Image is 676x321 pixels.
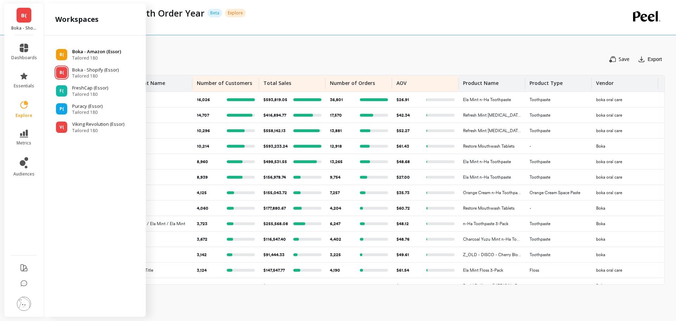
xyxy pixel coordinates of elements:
p: 36,801 [330,97,343,103]
p: Viking Revolution (Essor) [72,121,124,128]
p: Toothpaste [530,128,550,134]
span: Tailored 180 [72,73,119,79]
span: explore [15,113,32,118]
p: Toothpaste [530,236,550,242]
span: essentials [14,83,34,89]
p: Orange Cream n-Ha Toothpaste [463,190,521,196]
p: $593,819.05 [263,97,287,103]
p: $498,531.55 [263,159,287,165]
span: Tailored 180 [72,92,108,97]
p: 6,247 [330,221,340,227]
span: Tailored 180 [72,55,121,61]
p: Restore Mouthwash Tablets [463,205,514,211]
p: Product Type [530,75,563,87]
p: Puracy (Essor) [72,103,102,110]
p: 3,124 [197,267,207,273]
p: boka oral care [596,128,624,134]
p: Rapid Radiance [MEDICAL_DATA] Kit [463,283,521,289]
p: 4,204 [330,205,341,211]
p: AOV [396,75,407,87]
span: dashboards [11,55,37,61]
p: 10,214 [197,143,209,149]
p: Boka [596,283,607,289]
p: Boka - Amazon (Essor) [72,48,121,55]
p: boka [596,252,607,258]
p: n-Ha Toothpaste 3-Pack [463,221,508,227]
p: 2,530 [197,283,208,289]
p: boka oral care [596,190,624,196]
p: 12,918 [330,143,342,149]
p: $416,894.77 [263,112,286,118]
p: $60.72 [396,205,410,211]
p: $42.34 [396,112,410,118]
p: 3,672 [197,236,207,242]
p: $61.43 [396,143,409,149]
p: 17,570 [330,112,342,118]
p: $48.68 [396,159,410,165]
span: B( [60,52,64,57]
img: profile picture [17,297,31,311]
p: Toothpaste [530,97,550,103]
p: Total Sales [263,75,291,87]
p: boka oral care [596,112,624,118]
p: 9,754 [330,174,340,180]
p: $48.76 [396,236,409,242]
p: Ela Mint n-Ha Toothpaste [463,174,511,180]
span: metrics [17,140,31,146]
p: 8,960 [197,159,208,165]
p: Boka [596,221,607,227]
span: P( [60,106,64,112]
p: $593,233.24 [263,143,288,149]
span: B( [21,11,27,19]
p: Boka [596,143,607,149]
p: 13,881 [330,128,342,134]
span: V( [60,124,64,130]
p: - [530,143,531,149]
p: - [530,283,531,289]
p: 13,265 [330,159,343,165]
span: Tailored 180 [72,110,102,115]
span: Tailored 180 [72,128,124,134]
p: $48.12 [396,221,409,227]
p: Toothpaste [530,252,550,258]
p: 4,190 [330,267,340,273]
p: Z_OLD - DISCO - Cherry Blossom Cream Limited Edition [MEDICAL_DATA] n-Ha Toothpaste [463,252,521,258]
p: $61.54 [396,267,409,273]
p: Explore [225,9,246,17]
p: 2,624 [330,283,341,289]
span: Save [619,56,630,62]
p: Boka - Shopify (Essor) [11,25,37,31]
p: Orange Cream Space Paste [530,190,580,196]
p: Ela Mint n-Ha Toothpaste [463,97,511,103]
p: 3,142 [197,252,207,258]
p: Restore Mouthwash Tablets [463,143,514,149]
p: Number of Orders [330,75,375,87]
p: $116,547.40 [263,236,286,242]
p: Refresh Mint [MEDICAL_DATA]* n-Ha Toothpaste [463,112,521,118]
button: Save [606,54,633,65]
p: boka [596,236,607,242]
p: Toothpaste [530,112,550,118]
p: 4,402 [330,236,341,242]
p: 8,939 [197,174,208,180]
span: audiences [13,171,35,177]
p: $26.91 [396,97,409,103]
p: Ela Mint Floss 3-Pack [463,267,503,273]
p: Ela Mint n-Ha Toothpaste [463,159,511,165]
p: Ela Mint / Ela Mint / Ela Mint [130,221,185,227]
p: 16,026 [197,97,210,103]
p: Refresh Mint [MEDICAL_DATA]* n-Ha Toothpaste [463,128,521,134]
p: Vendor [596,75,614,87]
p: Number of Customers [197,75,252,87]
p: $52.27 [396,128,409,134]
p: boka oral care [596,159,624,165]
p: 7,257 [330,190,340,196]
button: Export [635,54,665,65]
p: $156,978.74 [263,174,286,180]
span: B( [60,70,64,75]
p: Toothpaste [530,174,550,180]
p: boka oral care [596,97,624,103]
p: $49.61 [396,252,409,258]
p: Charcoal Yuzu Mint n-Ha Toothpaste [463,236,521,242]
p: 4,125 [197,190,207,196]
